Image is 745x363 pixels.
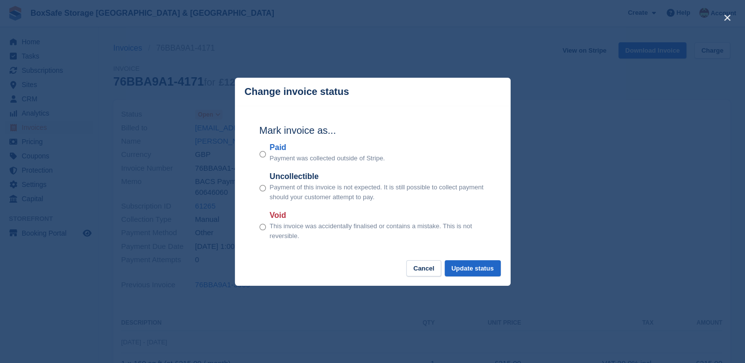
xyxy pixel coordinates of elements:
h2: Mark invoice as... [259,123,486,138]
p: This invoice was accidentally finalised or contains a mistake. This is not reversible. [270,221,486,241]
label: Void [270,210,486,221]
button: close [719,10,735,26]
button: Update status [445,260,501,276]
p: Payment of this invoice is not expected. It is still possible to collect payment should your cust... [270,182,486,202]
p: Change invoice status [245,86,349,97]
label: Paid [270,142,385,153]
label: Uncollectible [270,171,486,182]
button: Cancel [406,260,441,276]
p: Payment was collected outside of Stripe. [270,153,385,163]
